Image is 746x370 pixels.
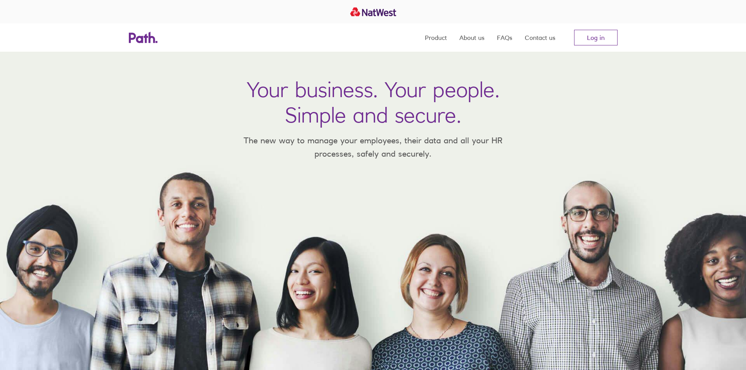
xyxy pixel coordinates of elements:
h1: Your business. Your people. Simple and secure. [247,77,500,128]
a: Log in [574,30,618,45]
p: The new way to manage your employees, their data and all your HR processes, safely and securely. [232,134,514,160]
a: FAQs [497,23,512,52]
a: About us [459,23,484,52]
a: Product [425,23,447,52]
a: Contact us [525,23,555,52]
